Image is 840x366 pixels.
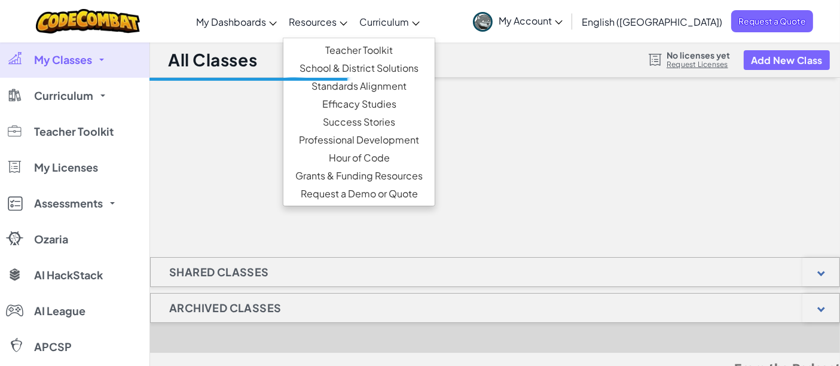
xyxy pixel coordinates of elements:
button: Add New Class [744,50,830,70]
a: Request a Quote [731,10,813,32]
img: avatar [473,12,493,32]
a: My Dashboards [190,5,283,38]
a: Professional Development [283,131,435,149]
a: Request Licenses [667,60,730,69]
span: My Account [499,14,563,27]
a: Hour of Code [283,149,435,167]
a: English ([GEOGRAPHIC_DATA]) [576,5,728,38]
a: Standards Alignment [283,77,435,95]
span: Assessments [34,198,103,209]
a: School & District Solutions [283,59,435,77]
a: My Account [467,2,569,40]
a: Curriculum [353,5,426,38]
a: Request a Demo or Quote [283,185,435,203]
span: Curriculum [34,90,93,101]
span: AI HackStack [34,270,103,280]
img: CodeCombat logo [36,9,140,33]
span: Curriculum [359,16,409,28]
h1: Shared Classes [151,257,288,287]
span: My Classes [34,54,92,65]
a: Grants & Funding Resources [283,167,435,185]
a: Teacher Toolkit [283,41,435,59]
span: AI League [34,306,85,316]
span: English ([GEOGRAPHIC_DATA]) [582,16,722,28]
span: Ozaria [34,234,68,245]
h1: All Classes [168,48,257,71]
span: My Dashboards [196,16,266,28]
span: Teacher Toolkit [34,126,114,137]
span: Resources [289,16,337,28]
span: No licenses yet [667,50,730,60]
a: Success Stories [283,113,435,131]
a: Efficacy Studies [283,95,435,113]
h1: Archived Classes [151,293,300,323]
span: My Licenses [34,162,98,173]
a: Resources [283,5,353,38]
